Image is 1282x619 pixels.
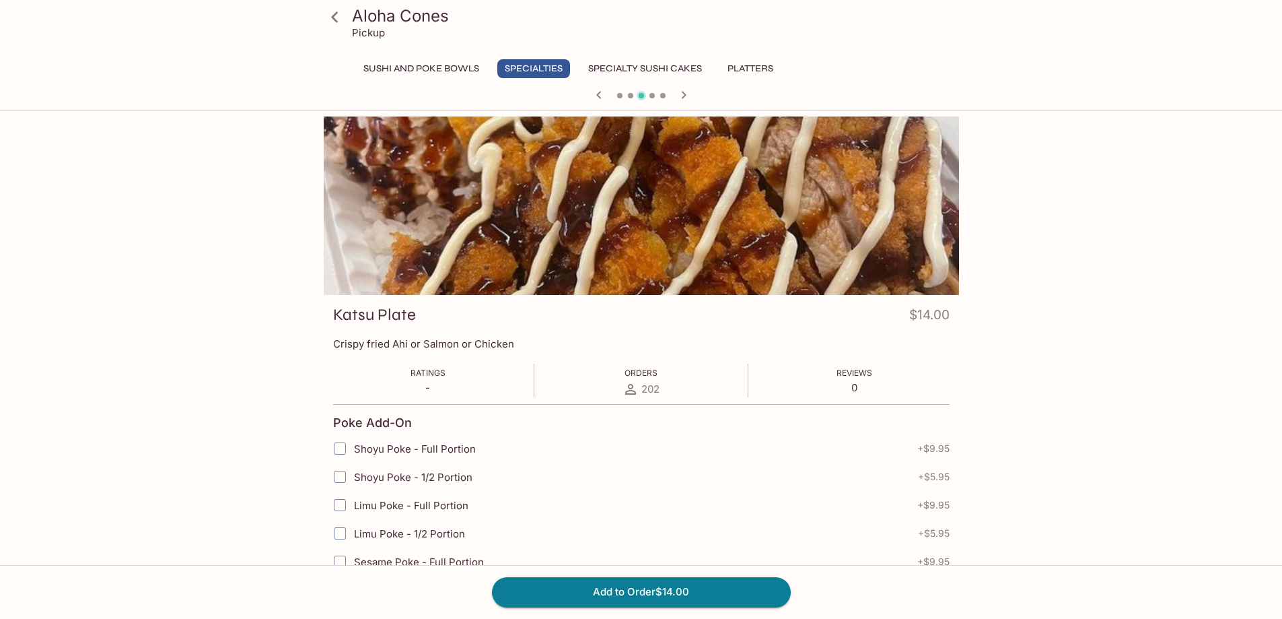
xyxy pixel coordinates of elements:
[411,381,446,394] p: -
[720,59,781,78] button: Platters
[411,368,446,378] span: Ratings
[324,117,959,295] div: Katsu Plate
[356,59,487,78] button: Sushi and Poke Bowls
[917,443,950,454] span: + $9.95
[497,59,570,78] button: Specialties
[917,500,950,511] span: + $9.95
[836,381,872,394] p: 0
[625,368,657,378] span: Orders
[918,528,950,539] span: + $5.95
[333,416,412,430] h4: Poke Add-On
[333,337,950,350] p: Crispy fried Ahi or Salmon or Chicken
[917,556,950,567] span: + $9.95
[333,304,416,325] h3: Katsu Plate
[354,556,484,568] span: Sesame Poke - Full Portion
[352,5,954,26] h3: Aloha Cones
[918,471,950,482] span: + $5.95
[581,59,709,78] button: Specialty Sushi Cakes
[836,368,872,378] span: Reviews
[354,471,472,484] span: Shoyu Poke - 1/2 Portion
[909,304,950,331] h4: $14.00
[354,443,476,455] span: Shoyu Poke - Full Portion
[641,383,660,395] span: 202
[492,577,791,607] button: Add to Order$14.00
[354,527,465,540] span: Limu Poke - 1/2 Portion
[352,26,385,39] p: Pickup
[354,499,468,512] span: Limu Poke - Full Portion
